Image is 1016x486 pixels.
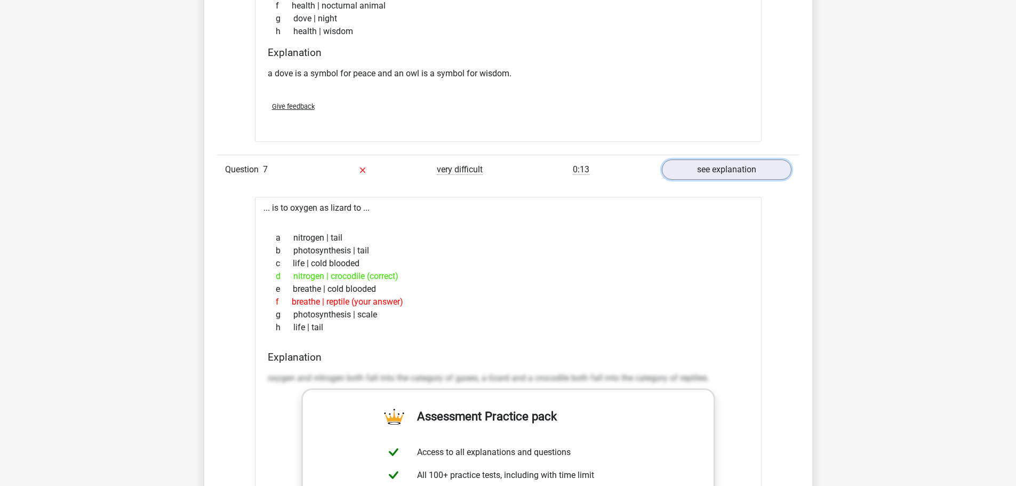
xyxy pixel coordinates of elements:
span: 0:13 [573,164,589,175]
span: Question [225,163,263,176]
a: see explanation [662,160,791,180]
span: h [276,25,293,38]
div: health | wisdom [268,25,749,38]
div: breathe | reptile (your answer) [268,296,749,308]
span: 7 [263,164,268,174]
span: g [276,308,293,321]
h4: Explanation [268,46,749,59]
h4: Explanation [268,351,749,363]
div: photosynthesis | tail [268,244,749,257]
span: h [276,321,293,334]
span: b [276,244,293,257]
span: d [276,270,293,283]
span: f [276,296,292,308]
span: g [276,12,293,25]
span: very difficult [437,164,483,175]
div: breathe | cold blooded [268,283,749,296]
div: life | cold blooded [268,257,749,270]
div: life | tail [268,321,749,334]
p: a dove is a symbol for peace and an owl is a symbol for wisdom. [268,67,749,80]
span: Give feedback [272,102,315,110]
p: oxygen and nitrogen both fall into the category of gases, a lizard and a crocodile both fall into... [268,372,749,385]
span: a [276,232,293,244]
div: nitrogen | tail [268,232,749,244]
div: nitrogen | crocodile (correct) [268,270,749,283]
div: dove | night [268,12,749,25]
span: e [276,283,293,296]
span: c [276,257,293,270]
div: photosynthesis | scale [268,308,749,321]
